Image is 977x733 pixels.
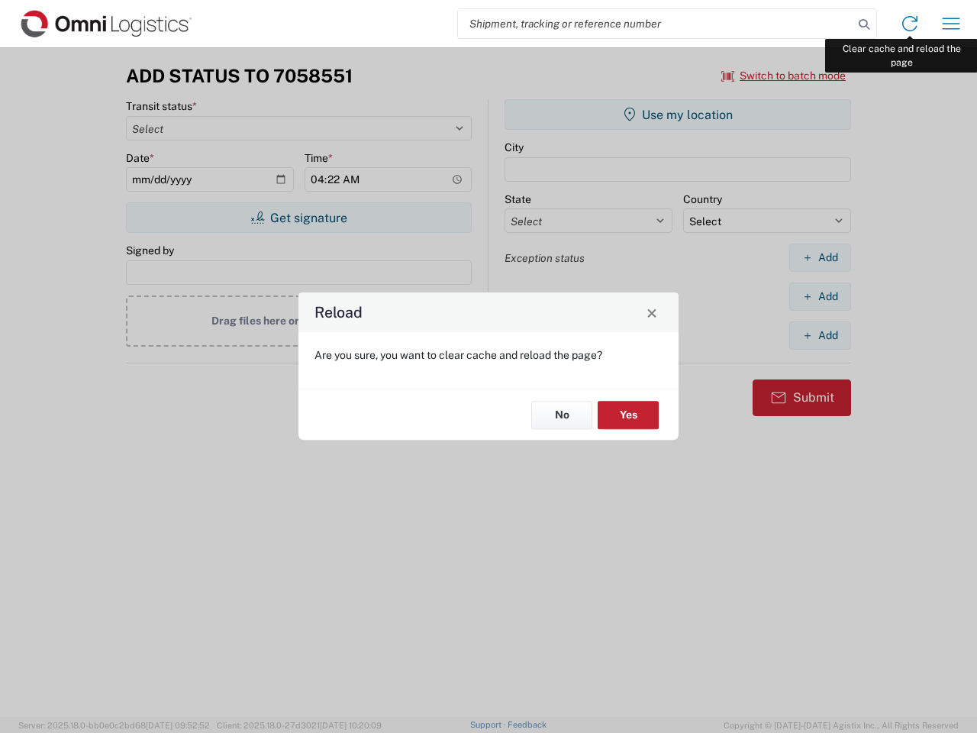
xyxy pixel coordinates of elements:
button: No [531,401,592,429]
input: Shipment, tracking or reference number [458,9,853,38]
button: Yes [598,401,659,429]
h4: Reload [314,302,363,324]
p: Are you sure, you want to clear cache and reload the page? [314,348,663,362]
button: Close [641,302,663,323]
